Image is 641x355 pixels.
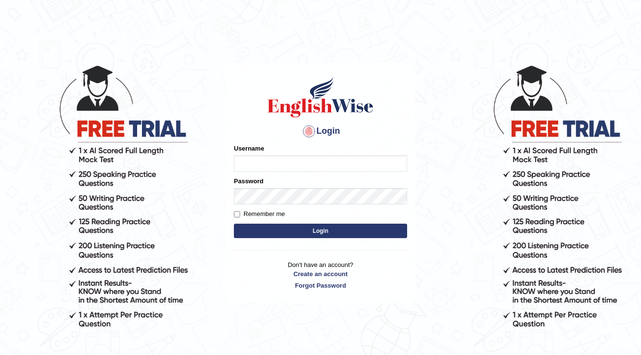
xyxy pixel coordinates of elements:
h4: Login [234,124,407,139]
a: Create an account [234,269,407,279]
img: Logo of English Wise sign in for intelligent practice with AI [266,76,375,119]
label: Username [234,144,264,153]
a: Forgot Password [234,281,407,290]
label: Password [234,177,263,186]
p: Don't have an account? [234,260,407,290]
input: Remember me [234,211,240,217]
label: Remember me [234,209,285,219]
button: Login [234,224,407,238]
